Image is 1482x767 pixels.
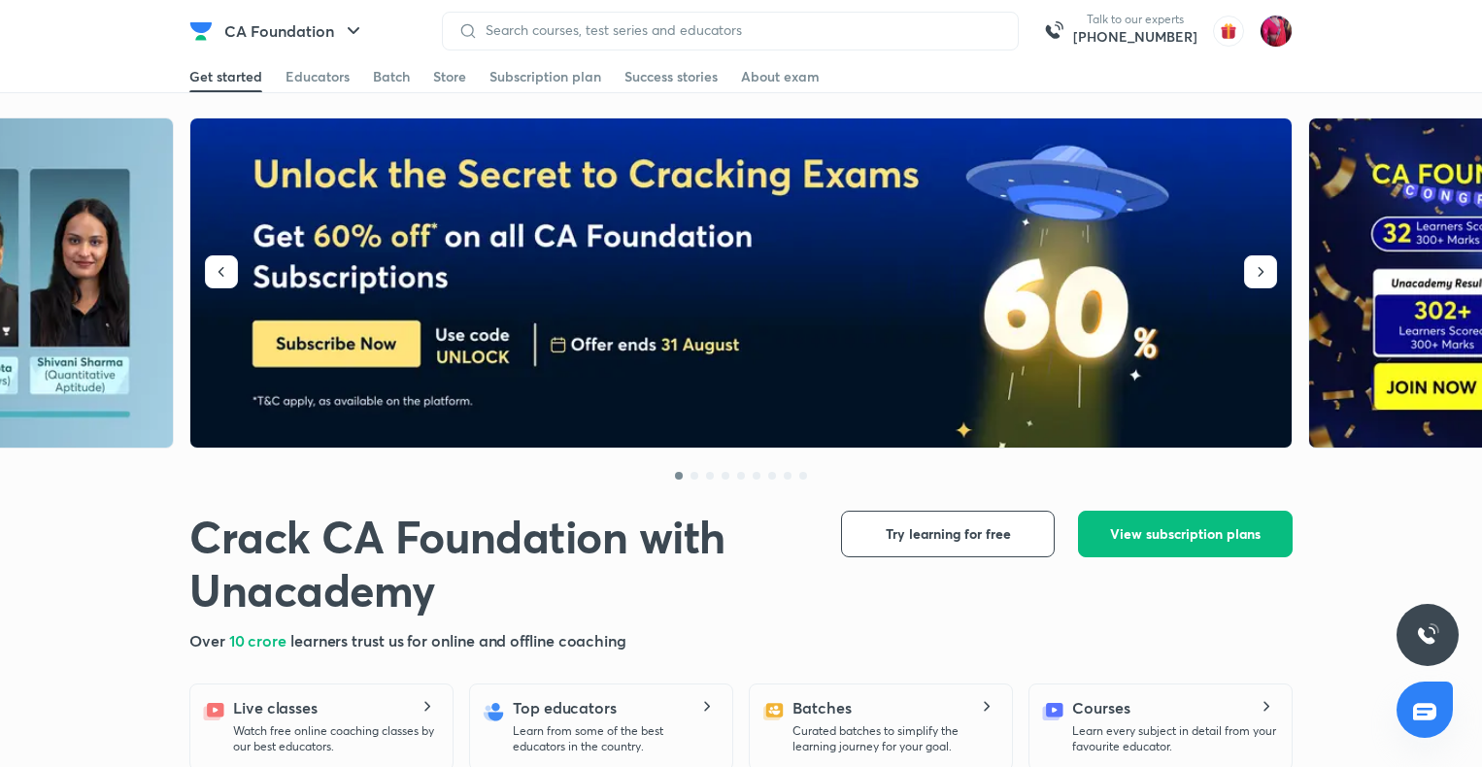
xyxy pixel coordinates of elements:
[792,696,851,719] h5: Batches
[1416,623,1439,647] img: ttu
[433,67,466,86] div: Store
[841,511,1055,557] button: Try learning for free
[1073,12,1197,27] p: Talk to our experts
[189,630,229,650] span: Over
[741,67,820,86] div: About exam
[189,511,810,617] h1: Crack CA Foundation with Unacademy
[213,12,377,50] button: CA Foundation
[1110,524,1261,544] span: View subscription plans
[286,61,350,92] a: Educators
[233,696,318,719] h5: Live classes
[624,61,718,92] a: Success stories
[489,61,601,92] a: Subscription plan
[1213,16,1244,47] img: avatar
[1072,723,1276,754] p: Learn every subject in detail from your favourite educator.
[373,61,410,92] a: Batch
[1260,15,1293,48] img: Anushka Gupta
[886,524,1011,544] span: Try learning for free
[1078,511,1293,557] button: View subscription plans
[513,723,717,754] p: Learn from some of the best educators in the country.
[1073,27,1197,47] a: [PHONE_NUMBER]
[233,723,437,754] p: Watch free online coaching classes by our best educators.
[792,723,996,754] p: Curated batches to simplify the learning journey for your goal.
[290,630,626,650] span: learners trust us for online and offline coaching
[741,61,820,92] a: About exam
[489,67,601,86] div: Subscription plan
[286,67,350,86] div: Educators
[373,67,410,86] div: Batch
[189,67,262,86] div: Get started
[1072,696,1129,719] h5: Courses
[624,67,718,86] div: Success stories
[189,61,262,92] a: Get started
[1034,12,1073,50] img: call-us
[229,630,290,650] span: 10 crore
[478,22,1002,38] input: Search courses, test series and educators
[433,61,466,92] a: Store
[513,696,617,719] h5: Top educators
[189,19,213,43] img: Company Logo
